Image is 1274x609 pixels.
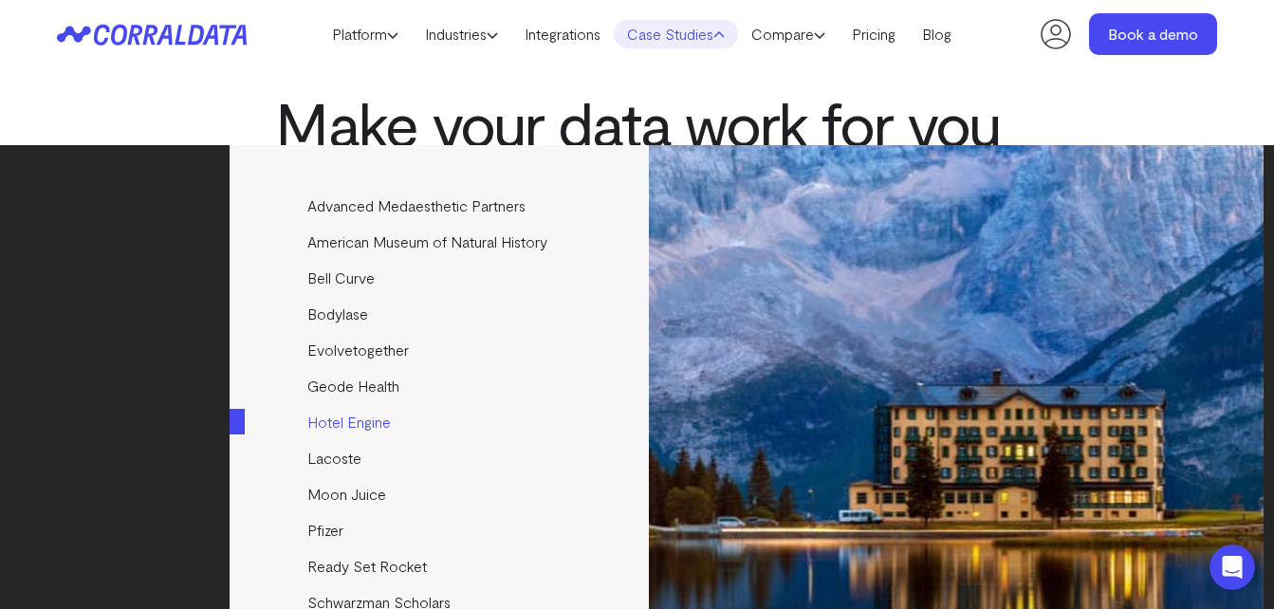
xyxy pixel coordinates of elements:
[511,20,614,48] a: Integrations
[230,476,652,512] a: Moon Juice
[230,440,652,476] a: Lacoste
[319,20,412,48] a: Platform
[909,20,965,48] a: Blog
[230,188,652,224] a: Advanced Medaesthetic Partners
[230,404,652,440] a: Hotel Engine
[250,89,1025,157] h1: Make your data work for you
[1209,544,1255,590] iframe: Intercom live chat
[230,224,652,260] a: American Museum of Natural History
[230,512,652,548] a: Pfizer
[839,20,909,48] a: Pricing
[614,20,738,48] a: Case Studies
[738,20,839,48] a: Compare
[230,296,652,332] a: Bodylase
[230,548,652,584] a: Ready Set Rocket
[230,260,652,296] a: Bell Curve
[230,332,652,368] a: Evolvetogether
[230,368,652,404] a: Geode Health
[1089,13,1217,55] a: Book a demo
[412,20,511,48] a: Industries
